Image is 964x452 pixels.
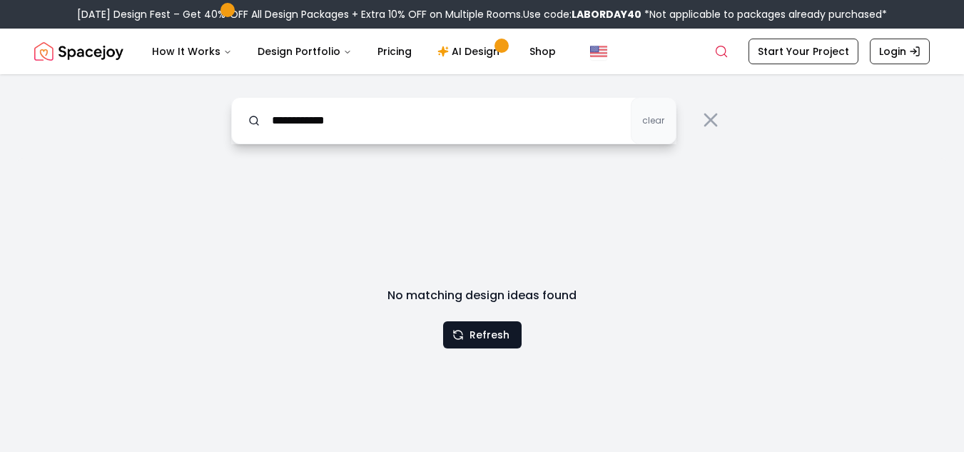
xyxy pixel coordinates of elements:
[366,37,423,66] a: Pricing
[34,29,930,74] nav: Global
[141,37,567,66] nav: Main
[426,37,515,66] a: AI Design
[572,7,641,21] b: LABORDAY40
[300,287,665,304] h3: No matching design ideas found
[870,39,930,64] a: Login
[641,7,887,21] span: *Not applicable to packages already purchased*
[246,37,363,66] button: Design Portfolio
[443,321,522,348] button: Refresh
[34,37,123,66] a: Spacejoy
[749,39,858,64] a: Start Your Project
[34,37,123,66] img: Spacejoy Logo
[77,7,887,21] div: [DATE] Design Fest – Get 40% OFF All Design Packages + Extra 10% OFF on Multiple Rooms.
[518,37,567,66] a: Shop
[590,43,607,60] img: United States
[631,97,676,144] button: clear
[141,37,243,66] button: How It Works
[523,7,641,21] span: Use code:
[642,115,664,126] span: clear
